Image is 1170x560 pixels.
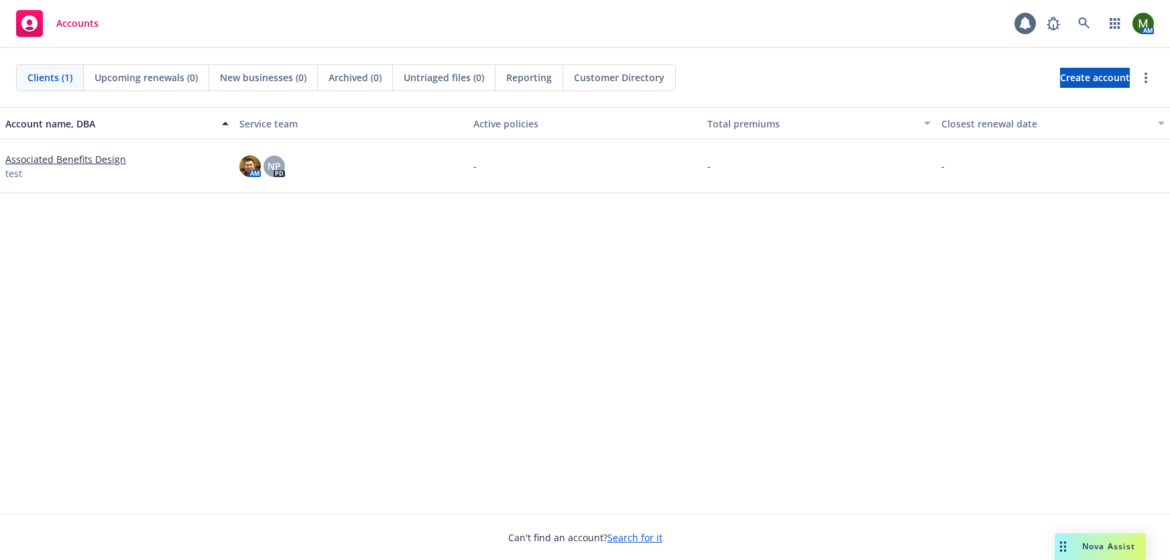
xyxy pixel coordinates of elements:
[1132,13,1154,34] img: photo
[941,159,945,173] span: -
[239,156,261,177] img: photo
[473,117,697,131] div: Active policies
[707,159,711,173] span: -
[1138,70,1154,86] a: more
[468,107,702,139] button: Active policies
[473,159,477,173] span: -
[1055,533,1146,560] button: Nova Assist
[404,70,484,85] span: Untriaged files (0)
[11,5,104,42] a: Accounts
[607,531,662,544] a: Search for it
[234,107,468,139] button: Service team
[1102,10,1128,37] a: Switch app
[239,117,463,131] div: Service team
[329,70,382,85] span: Archived (0)
[5,117,214,131] div: Account name, DBA
[5,152,126,166] a: Associated Benefits Design
[941,117,1150,131] div: Closest renewal date
[506,70,552,85] span: Reporting
[268,159,281,173] span: NP
[1071,10,1098,37] a: Search
[1060,68,1130,88] a: Create account
[56,18,99,29] span: Accounts
[95,70,198,85] span: Upcoming renewals (0)
[936,107,1170,139] button: Closest renewal date
[5,166,22,180] span: test
[1040,10,1067,37] a: Report a Bug
[27,70,72,85] span: Clients (1)
[1082,541,1135,552] span: Nova Assist
[220,70,306,85] span: New businesses (0)
[508,530,662,545] span: Can't find an account?
[707,117,916,131] div: Total premiums
[1055,533,1071,560] div: Drag to move
[702,107,936,139] button: Total premiums
[574,70,664,85] span: Customer Directory
[1060,65,1130,91] span: Create account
